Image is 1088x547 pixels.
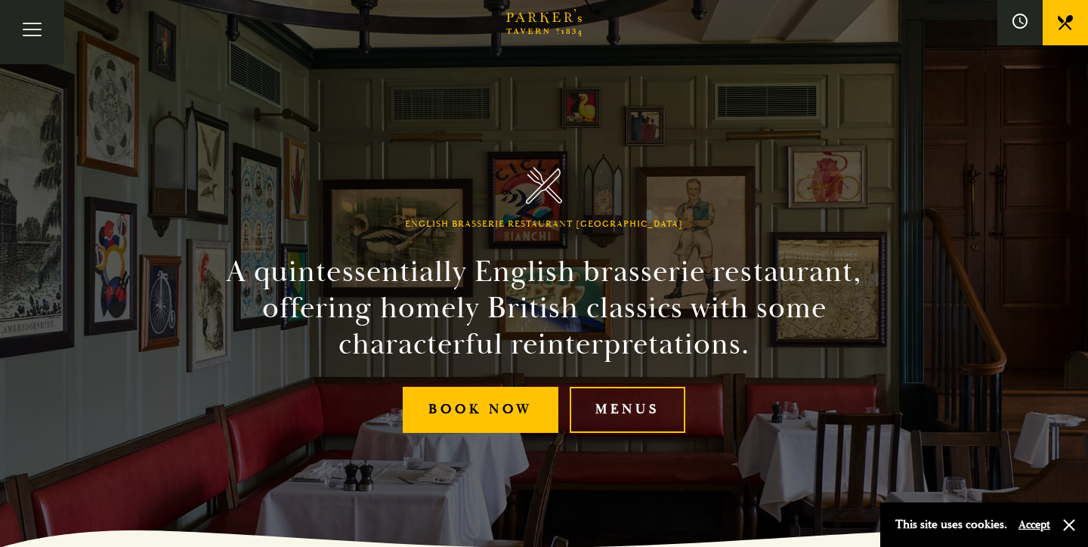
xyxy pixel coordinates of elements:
img: Parker's Tavern Brasserie Cambridge [526,167,563,204]
p: This site uses cookies. [895,514,1007,536]
a: Menus [570,387,685,433]
button: Close and accept [1062,518,1077,533]
a: Book Now [403,387,558,433]
button: Accept [1018,518,1050,532]
h1: English Brasserie Restaurant [GEOGRAPHIC_DATA] [405,219,683,230]
h2: A quintessentially English brasserie restaurant, offering homely British classics with some chara... [199,254,889,363]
